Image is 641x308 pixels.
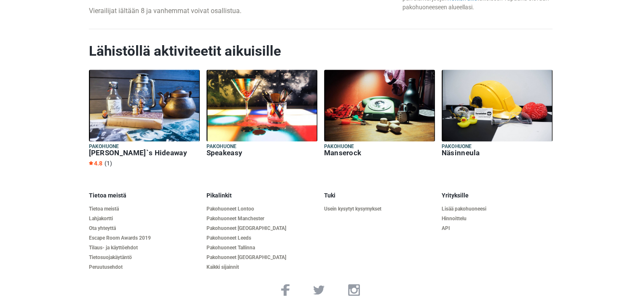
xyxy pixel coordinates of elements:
[442,143,552,150] h5: Pakohuone
[89,264,200,270] a: Peruutusehdot
[207,149,317,157] h6: Speakeasy
[207,192,317,199] h5: Pikalinkit
[89,149,200,157] h6: [PERSON_NAME]`s Hideaway
[89,235,200,241] a: Escape Room Awards 2019
[442,70,552,159] a: Pakohuone Näsinneula
[442,149,552,157] h6: Näsinneula
[89,254,200,261] a: Tietosuojakäytäntö
[89,143,200,150] h5: Pakohuone
[324,206,435,212] a: Usein kysytyt kysymykset
[89,216,200,222] a: Lahjakortti
[207,206,317,212] a: Pakohuoneet Lontoo
[89,6,396,16] p: Vierailijat iältään 8 ja vanhemmat voivat osallistua.
[89,206,200,212] a: Tietoa meistä
[89,160,102,167] span: 4.8
[207,254,317,261] a: Pakohuoneet [GEOGRAPHIC_DATA]
[207,245,317,251] a: Pakohuoneet Tallinna
[207,235,317,241] a: Pakohuoneet Leeds
[89,192,200,199] h5: Tietoa meistä
[324,70,435,159] a: Pakohuone Manserock
[442,225,552,232] a: API
[207,264,317,270] a: Kaikki sijainnit
[442,206,552,212] a: Lisää pakohuoneesi
[442,216,552,222] a: Hinnoittelu
[89,43,552,59] h2: Lähistöllä aktiviteetit aikuisille
[89,70,200,168] a: Pakohuone [PERSON_NAME]`s Hideaway 4.8 (1)
[442,192,552,199] h5: Yrityksille
[324,192,435,199] h5: Tuki
[207,70,317,159] a: Pakohuone Speakeasy
[324,149,435,157] h6: Manserock
[89,225,200,232] a: Ota yhteyttä
[207,216,317,222] a: Pakohuoneet Manchester
[105,160,112,167] span: (1)
[324,143,435,150] h5: Pakohuone
[207,225,317,232] a: Pakohuoneet [GEOGRAPHIC_DATA]
[89,245,200,251] a: Tilaus- ja käyttöehdot
[207,143,317,150] h5: Pakohuone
